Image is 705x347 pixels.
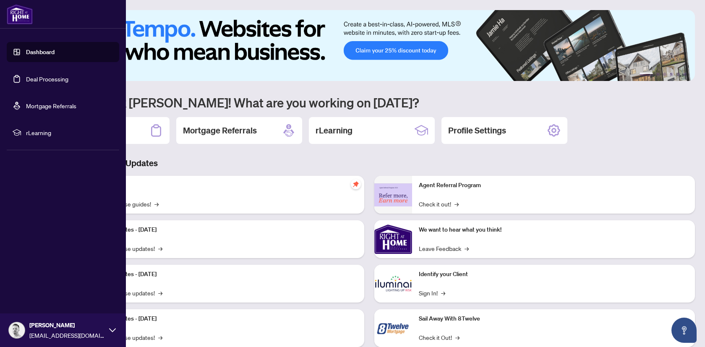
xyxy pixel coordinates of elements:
p: Identify your Client [419,270,688,279]
button: 1 [640,73,653,76]
span: → [454,199,459,209]
img: Identify your Client [374,265,412,303]
p: Self-Help [88,181,358,190]
h3: Brokerage & Industry Updates [44,157,695,169]
button: 4 [670,73,673,76]
span: → [455,333,460,342]
button: 2 [656,73,660,76]
h2: Mortgage Referrals [183,125,257,136]
p: Platform Updates - [DATE] [88,225,358,235]
p: Sail Away With 8Twelve [419,314,688,324]
img: Profile Icon [9,322,25,338]
span: → [154,199,159,209]
img: Sail Away With 8Twelve [374,309,412,347]
span: → [158,333,162,342]
a: Check it out!→ [419,199,459,209]
span: rLearning [26,128,113,137]
button: 6 [683,73,687,76]
a: Mortgage Referrals [26,102,76,110]
h1: Welcome back [PERSON_NAME]! What are you working on [DATE]? [44,94,695,110]
span: [PERSON_NAME] [29,321,105,330]
button: 5 [676,73,680,76]
p: Agent Referral Program [419,181,688,190]
a: Dashboard [26,48,55,56]
span: pushpin [351,179,361,189]
a: Deal Processing [26,75,68,83]
span: → [441,288,445,297]
button: 3 [663,73,666,76]
img: Slide 0 [44,10,695,81]
p: We want to hear what you think! [419,225,688,235]
p: Platform Updates - [DATE] [88,270,358,279]
span: → [465,244,469,253]
span: → [158,288,162,297]
img: We want to hear what you think! [374,220,412,258]
span: [EMAIL_ADDRESS][DOMAIN_NAME] [29,331,105,340]
a: Check it Out!→ [419,333,460,342]
h2: Profile Settings [448,125,506,136]
p: Platform Updates - [DATE] [88,314,358,324]
h2: rLearning [316,125,352,136]
img: logo [7,4,33,24]
a: Leave Feedback→ [419,244,469,253]
img: Agent Referral Program [374,183,412,206]
a: Sign In!→ [419,288,445,297]
span: → [158,244,162,253]
button: Open asap [671,318,697,343]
